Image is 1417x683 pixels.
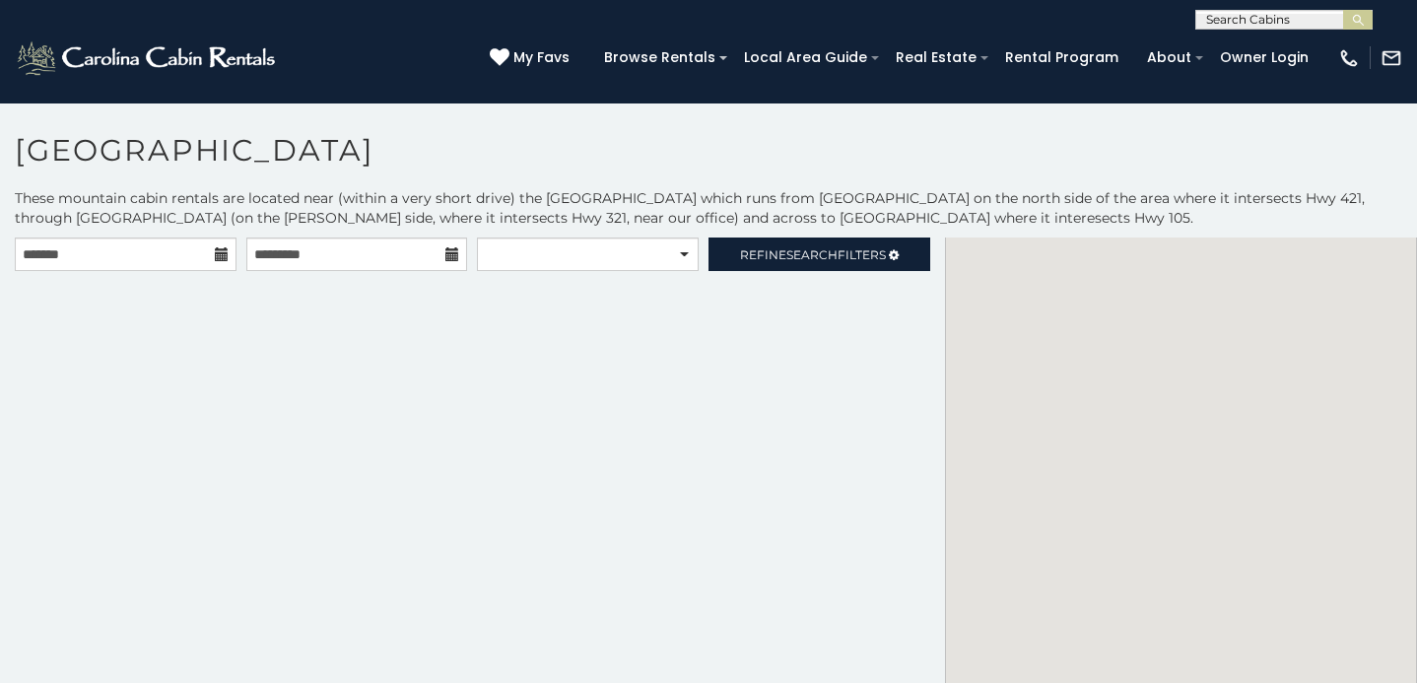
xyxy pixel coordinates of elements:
a: Rental Program [995,42,1128,73]
img: phone-regular-white.png [1338,47,1360,69]
img: White-1-2.png [15,38,281,78]
a: My Favs [490,47,574,69]
img: mail-regular-white.png [1381,47,1402,69]
span: Search [786,247,838,262]
a: Real Estate [886,42,986,73]
a: About [1137,42,1201,73]
a: Local Area Guide [734,42,877,73]
span: My Favs [513,47,570,68]
a: Browse Rentals [594,42,725,73]
a: Owner Login [1210,42,1318,73]
a: RefineSearchFilters [708,238,930,271]
span: Refine Filters [740,247,886,262]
